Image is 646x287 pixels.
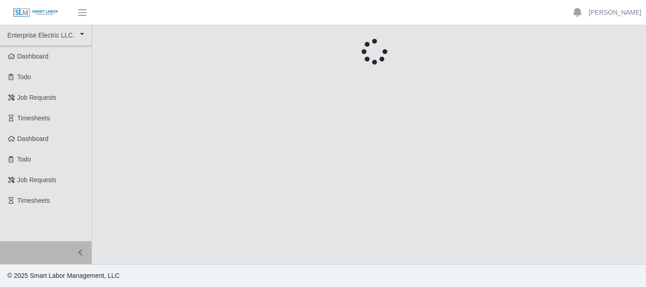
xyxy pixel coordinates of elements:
span: Todo [17,156,31,163]
span: Dashboard [17,135,49,142]
a: [PERSON_NAME] [589,8,641,17]
span: © 2025 Smart Labor Management, LLC [7,272,119,279]
span: Timesheets [17,114,50,122]
span: Todo [17,73,31,81]
span: Timesheets [17,197,50,204]
img: SLM Logo [13,8,59,18]
span: Job Requests [17,176,57,184]
span: Job Requests [17,94,57,101]
span: Dashboard [17,53,49,60]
